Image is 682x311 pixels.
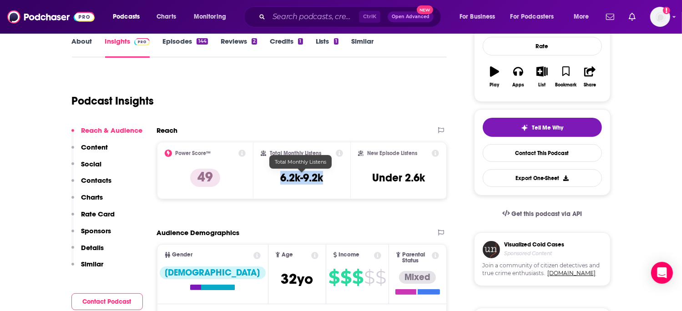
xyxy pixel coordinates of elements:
h3: Under 2.6k [372,171,425,185]
button: Share [578,60,601,93]
span: Join a community of citizen detectives and true crime enthusiasts. [483,262,602,277]
h3: Visualized Cold Cases [505,241,565,248]
div: 144 [197,38,207,45]
p: Content [81,143,108,151]
button: Social [71,160,102,176]
p: Social [81,160,102,168]
a: Credits1 [270,37,303,58]
input: Search podcasts, credits, & more... [269,10,359,24]
div: 1 [334,38,338,45]
span: Parental Status [402,252,430,264]
span: 32 yo [281,270,313,288]
img: coldCase.18b32719.png [483,241,500,258]
h2: Audience Demographics [157,228,240,237]
span: For Business [460,10,495,23]
span: Age [282,252,293,258]
button: Bookmark [554,60,578,93]
div: Bookmark [555,82,576,88]
span: Get this podcast via API [511,210,582,218]
div: Play [490,82,499,88]
span: Logged in as TaraKennedy [650,7,670,27]
p: Charts [81,193,103,201]
a: InsightsPodchaser Pro [105,37,150,58]
a: Show notifications dropdown [602,9,618,25]
span: Gender [172,252,193,258]
h2: Total Monthly Listens [270,150,321,156]
span: Income [339,252,360,258]
button: Export One-Sheet [483,169,602,187]
h1: Podcast Insights [72,94,154,108]
h4: Sponsored Content [505,250,565,256]
img: User Profile [650,7,670,27]
a: Contact This Podcast [483,144,602,162]
div: Open Intercom Messenger [651,262,673,284]
button: Contacts [71,176,112,193]
span: $ [375,270,386,285]
div: Rate [483,37,602,55]
h3: 6.2k-9.2k [280,171,323,185]
button: open menu [505,10,567,24]
span: Monitoring [194,10,226,23]
span: Ctrl K [359,11,380,23]
img: tell me why sparkle [521,124,528,131]
span: For Podcasters [510,10,554,23]
span: New [417,5,433,14]
a: Lists1 [316,37,338,58]
a: [DOMAIN_NAME] [548,270,596,276]
span: $ [364,270,374,285]
button: Content [71,143,108,160]
button: open menu [567,10,601,24]
p: Details [81,243,104,252]
button: open menu [106,10,152,24]
button: Sponsors [71,226,111,243]
button: Details [71,243,104,260]
button: Rate Card [71,210,115,226]
span: $ [352,270,363,285]
span: Tell Me Why [532,124,563,131]
a: Get this podcast via API [495,203,590,225]
div: Share [584,82,596,88]
span: More [574,10,589,23]
div: 2 [252,38,257,45]
button: Similar [71,260,104,276]
p: Similar [81,260,104,268]
button: open menu [187,10,238,24]
div: 1 [298,38,303,45]
button: Contact Podcast [71,293,143,310]
img: Podchaser - Follow, Share and Rate Podcasts [7,8,95,25]
p: Contacts [81,176,112,185]
span: $ [340,270,351,285]
a: Show notifications dropdown [625,9,639,25]
span: Open Advanced [392,15,429,19]
p: Reach & Audience [81,126,143,135]
button: Reach & Audience [71,126,143,143]
p: 49 [190,169,220,187]
a: About [72,37,92,58]
div: List [539,82,546,88]
a: Similar [351,37,374,58]
button: List [530,60,554,93]
h2: Reach [157,126,178,135]
button: Play [483,60,506,93]
button: Show profile menu [650,7,670,27]
p: Sponsors [81,226,111,235]
p: Rate Card [81,210,115,218]
div: Mixed [399,271,436,284]
h2: New Episode Listens [367,150,417,156]
button: Apps [506,60,530,93]
span: $ [328,270,339,285]
div: Search podcasts, credits, & more... [253,6,450,27]
button: Charts [71,193,103,210]
a: Episodes144 [162,37,207,58]
div: Apps [512,82,524,88]
h2: Power Score™ [176,150,211,156]
div: [DEMOGRAPHIC_DATA] [160,266,266,279]
button: open menu [453,10,507,24]
img: Podchaser Pro [134,38,150,45]
button: tell me why sparkleTell Me Why [483,118,602,137]
svg: Add a profile image [663,7,670,14]
a: Reviews2 [221,37,257,58]
a: Charts [151,10,182,24]
button: Open AdvancedNew [388,11,434,22]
